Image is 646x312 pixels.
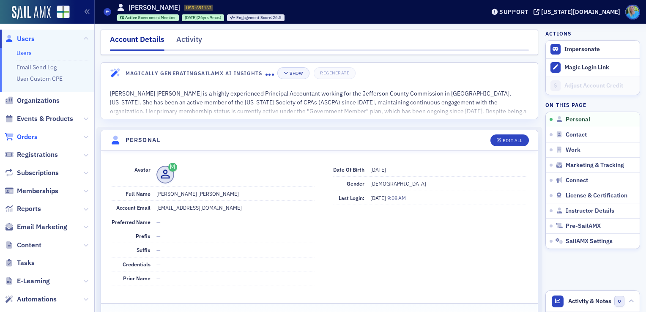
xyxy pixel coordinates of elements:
a: Reports [5,204,41,213]
span: Preferred Name [112,219,151,225]
span: Credentials [123,261,151,268]
span: Engagement Score : [236,15,273,20]
span: Events & Products [17,114,73,123]
div: Magic Login Link [564,64,635,71]
img: SailAMX [12,6,51,19]
a: Organizations [5,96,60,105]
div: (26yrs 9mos) [185,15,221,20]
div: Show [290,71,303,76]
a: View Homepage [51,5,70,20]
a: User Custom CPE [16,75,63,82]
span: Prior Name [123,275,151,282]
a: Subscriptions [5,168,59,178]
a: Users [16,49,32,57]
span: Memberships [17,186,58,196]
div: Activity [176,34,202,49]
span: Marketing & Tracking [566,161,624,169]
div: Engagement Score: 26.5 [227,14,285,21]
span: SailAMX Settings [566,238,613,245]
span: 9:08 AM [387,194,406,201]
span: — [156,246,161,253]
button: Regenerate [314,67,356,79]
span: USR-691163 [186,5,211,11]
button: [US_STATE][DOMAIN_NAME] [534,9,623,15]
span: Instructor Details [566,207,614,215]
h4: Personal [126,136,160,145]
a: E-Learning [5,276,50,286]
h4: Actions [545,30,572,37]
span: Last Login: [339,194,364,201]
button: Show [277,67,309,79]
span: Full Name [126,190,151,197]
div: [US_STATE][DOMAIN_NAME] [541,8,620,16]
span: — [156,275,161,282]
div: Support [499,8,528,16]
dd: [DEMOGRAPHIC_DATA] [370,177,527,190]
span: — [156,219,161,225]
a: Orders [5,132,38,142]
span: Activity & Notes [568,297,611,306]
span: Avatar [134,166,151,173]
span: Prefix [136,233,151,239]
span: Profile [625,5,640,19]
a: Memberships [5,186,58,196]
span: Content [17,241,41,250]
a: Users [5,34,35,44]
span: [DATE] [370,194,387,201]
div: 26.5 [236,16,282,20]
span: Contact [566,131,587,139]
span: — [156,233,161,239]
a: Content [5,241,41,250]
span: Personal [566,116,590,123]
span: Automations [17,295,57,304]
span: Gender [347,180,364,187]
span: — [156,261,161,268]
span: Users [17,34,35,44]
span: E-Learning [17,276,50,286]
a: Adjust Account Credit [546,77,640,95]
h4: Magically Generating SailAMX AI Insights [126,69,266,77]
h4: On this page [545,101,640,109]
a: Email Marketing [5,222,67,232]
a: Events & Products [5,114,73,123]
a: Active Government Member [120,15,176,20]
span: Connect [566,177,588,184]
span: Reports [17,204,41,213]
button: Impersonate [564,46,600,53]
span: License & Certification [566,192,627,200]
a: Registrations [5,150,58,159]
div: Account Details [110,34,164,51]
div: 1998-10-20 00:00:00 [182,14,224,21]
span: Organizations [17,96,60,105]
span: [DATE] [370,166,386,173]
span: Email Marketing [17,222,67,232]
span: 0 [614,296,625,307]
span: Orders [17,132,38,142]
span: Account Email [116,204,151,211]
span: Subscriptions [17,168,59,178]
h1: [PERSON_NAME] [129,3,180,12]
button: Edit All [490,134,528,146]
div: Adjust Account Credit [564,82,635,90]
span: Date of Birth [333,166,364,173]
span: Pre-SailAMX [566,222,601,230]
span: [DATE] [185,15,197,20]
button: Magic Login Link [546,58,640,77]
dd: [EMAIL_ADDRESS][DOMAIN_NAME] [156,201,315,214]
span: Active [125,15,138,20]
span: Tasks [17,258,35,268]
div: Edit All [503,138,522,143]
img: SailAMX [57,5,70,19]
a: Automations [5,295,57,304]
span: Suffix [137,246,151,253]
span: Government Member [138,15,176,20]
span: Registrations [17,150,58,159]
a: Tasks [5,258,35,268]
dd: [PERSON_NAME] [PERSON_NAME] [156,187,315,200]
div: Active: Active: Government Member [117,14,179,21]
span: Work [566,146,580,154]
a: Email Send Log [16,63,57,71]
